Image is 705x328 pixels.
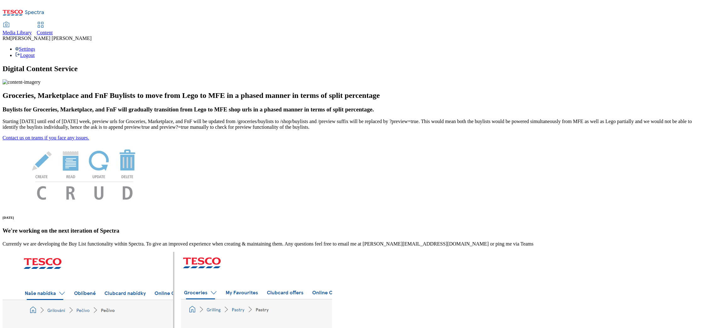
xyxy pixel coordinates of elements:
h3: Buylists for Groceries, Marketplace, and FnF will gradually transition from Lego to MFE shop urls... [3,106,702,113]
span: RM [3,36,10,41]
span: Media Library [3,30,32,35]
h2: Groceries, Marketplace and FnF Buylists to move from Lego to MFE in a phased manner in terms of s... [3,91,702,100]
img: News Image [3,141,166,206]
a: Media Library [3,22,32,36]
h1: Digital Content Service [3,65,702,73]
p: Currently we are developing the Buy List functionality within Spectra. To give an improved experi... [3,241,702,247]
p: Starting [DATE] until end of [DATE] week, preview urls for Groceries, Marketplace, and FnF will b... [3,119,702,130]
a: Logout [15,53,35,58]
a: Content [37,22,53,36]
a: Settings [15,46,35,52]
h3: We're working on the next iteration of Spectra [3,227,702,234]
h6: [DATE] [3,216,702,219]
img: content-imagery [3,79,41,85]
span: Content [37,30,53,35]
a: Contact us on teams if you face any issues. [3,135,89,140]
span: [PERSON_NAME] [PERSON_NAME] [10,36,92,41]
